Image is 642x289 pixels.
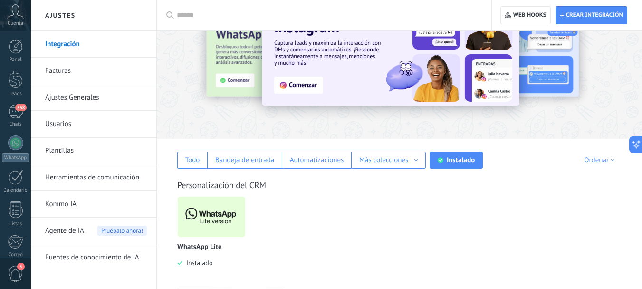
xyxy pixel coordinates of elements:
div: Listas [2,221,29,227]
button: Web hooks [500,6,550,24]
div: Correo [2,252,29,258]
span: Crear integración [566,11,623,19]
div: Calendario [2,188,29,194]
img: logo_main.png [178,194,245,240]
div: Instalado [447,156,475,165]
a: Agente de IA Pruébalo ahora! [45,218,147,244]
li: Plantillas [31,138,156,164]
span: 3 [17,263,25,270]
div: Bandeja de entrada [215,156,274,165]
a: Fuentes de conocimiento de IA [45,244,147,271]
a: Integración [45,31,147,58]
div: Panel [2,57,29,63]
a: Usuarios [45,111,147,138]
div: Chats [2,121,29,128]
button: Crear integración [556,6,627,24]
li: Herramientas de comunicación [31,164,156,191]
li: Integración [31,31,156,58]
p: WhatsApp Lite [177,243,222,251]
span: Pruébalo ahora! [97,226,147,236]
div: WhatsApp [2,153,29,162]
a: Kommo IA [45,191,147,218]
li: Kommo IA [31,191,156,218]
li: Fuentes de conocimiento de IA [31,244,156,270]
li: Usuarios [31,111,156,138]
span: Instalado [182,259,212,267]
div: Leads [2,91,29,97]
div: Automatizaciones [290,156,344,165]
li: Ajustes Generales [31,84,156,111]
li: Facturas [31,58,156,84]
span: 358 [15,104,26,111]
a: Herramientas de comunicación [45,164,147,191]
a: Ajustes Generales [45,84,147,111]
span: Web hooks [513,11,546,19]
a: Personalización del CRM [177,179,266,190]
div: Más colecciones [359,156,408,165]
span: Agente de IA [45,218,84,244]
div: WhatsApp Lite [177,196,253,281]
a: Plantillas [45,138,147,164]
div: Todo [185,156,200,165]
span: Cuenta [8,20,23,27]
div: Ordenar [584,156,618,165]
li: Agente de IA [31,218,156,244]
a: Facturas [45,58,147,84]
